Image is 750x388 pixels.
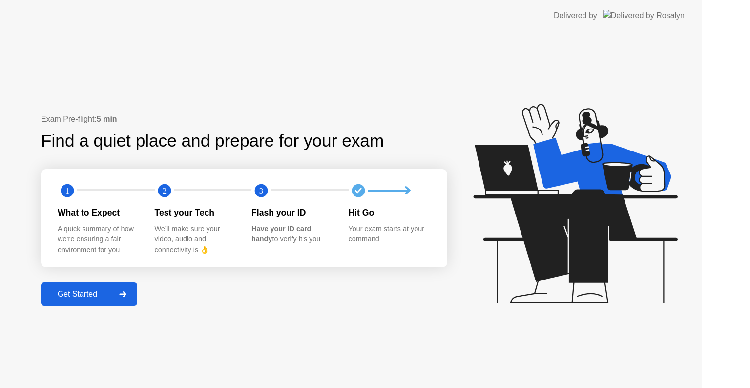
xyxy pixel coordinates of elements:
[58,206,139,219] div: What to Expect
[155,206,236,219] div: Test your Tech
[41,113,447,125] div: Exam Pre-flight:
[162,186,166,195] text: 2
[58,224,139,256] div: A quick summary of how we’re ensuring a fair environment for you
[251,225,311,243] b: Have your ID card handy
[41,282,137,306] button: Get Started
[251,206,333,219] div: Flash your ID
[554,10,597,22] div: Delivered by
[603,10,685,21] img: Delivered by Rosalyn
[349,206,430,219] div: Hit Go
[251,224,333,245] div: to verify it’s you
[44,290,111,299] div: Get Started
[41,128,385,154] div: Find a quiet place and prepare for your exam
[155,224,236,256] div: We’ll make sure your video, audio and connectivity is 👌
[349,224,430,245] div: Your exam starts at your command
[97,115,117,123] b: 5 min
[65,186,69,195] text: 1
[259,186,263,195] text: 3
